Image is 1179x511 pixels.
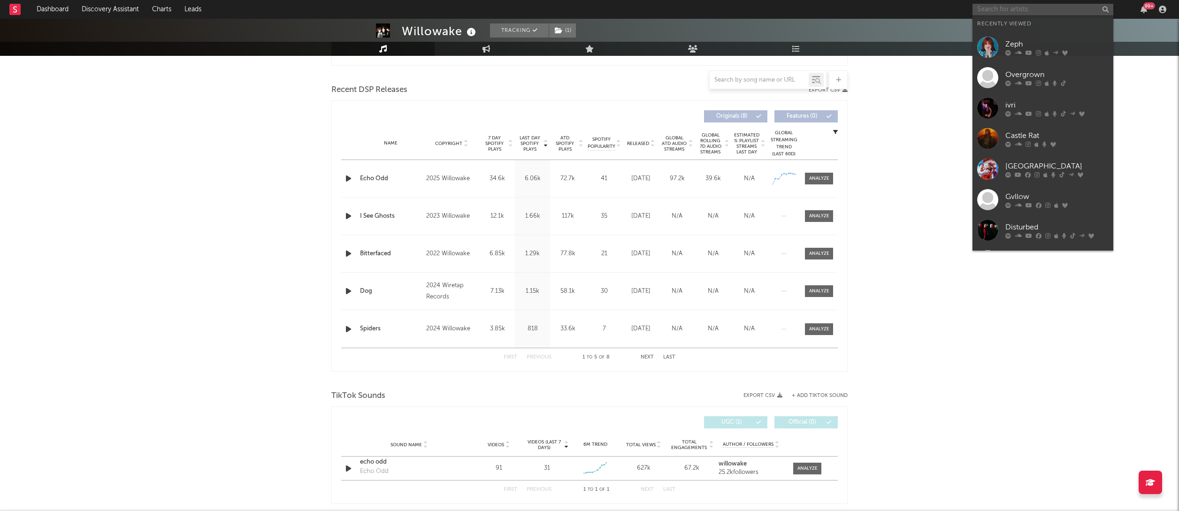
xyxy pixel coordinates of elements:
[517,324,548,334] div: 818
[360,174,421,183] a: Echo Odd
[1141,6,1147,13] button: 99+
[641,487,654,492] button: Next
[1005,69,1109,80] div: Overgrown
[360,287,421,296] div: Dog
[734,132,759,155] span: Estimated % Playlist Streams Last Day
[544,464,550,473] div: 31
[552,174,583,183] div: 72.7k
[482,174,513,183] div: 34.6k
[360,212,421,221] a: I See Ghosts
[588,174,620,183] div: 41
[972,93,1113,123] a: ivri
[517,287,548,296] div: 1.15k
[661,135,687,152] span: Global ATD Audio Streams
[570,484,622,496] div: 1 1 1
[697,174,729,183] div: 39.6k
[588,488,593,492] span: to
[504,355,517,360] button: First
[710,419,753,425] span: UGC ( 1 )
[488,442,504,448] span: Videos
[670,464,714,473] div: 67.2k
[1005,99,1109,111] div: ivri
[549,23,576,38] button: (1)
[331,84,407,96] span: Recent DSP Releases
[697,324,729,334] div: N/A
[627,141,649,146] span: Released
[977,18,1109,30] div: Recently Viewed
[734,324,765,334] div: N/A
[549,23,576,38] span: ( 1 )
[1005,38,1109,50] div: Zeph
[426,280,477,303] div: 2024 Wiretap Records
[625,249,657,259] div: [DATE]
[360,324,421,334] a: Spiders
[697,132,723,155] span: Global Rolling 7D Audio Streams
[426,211,477,222] div: 2023 Willowake
[661,174,693,183] div: 97.2k
[588,212,620,221] div: 35
[527,355,551,360] button: Previous
[426,173,477,184] div: 2025 Willowake
[482,135,507,152] span: 7 Day Spotify Plays
[525,439,563,450] span: Videos (last 7 days)
[360,249,421,259] a: Bitterfaced
[360,458,458,467] a: echo odd
[723,442,773,448] span: Author / Followers
[809,87,848,93] button: Export CSV
[641,355,654,360] button: Next
[622,464,666,473] div: 627k
[625,212,657,221] div: [DATE]
[734,212,765,221] div: N/A
[360,140,421,147] div: Name
[697,287,729,296] div: N/A
[435,141,462,146] span: Copyright
[517,212,548,221] div: 1.66k
[599,355,605,359] span: of
[774,416,838,428] button: Official(0)
[734,174,765,183] div: N/A
[972,32,1113,62] a: Zeph
[972,184,1113,215] a: Gvllow
[770,130,798,158] div: Global Streaming Trend (Last 60D)
[527,487,551,492] button: Previous
[972,154,1113,184] a: [GEOGRAPHIC_DATA]
[625,324,657,334] div: [DATE]
[477,464,521,473] div: 91
[743,393,782,398] button: Export CSV
[1005,221,1109,233] div: Disturbed
[663,355,675,360] button: Last
[1005,130,1109,141] div: Castle Rat
[972,62,1113,93] a: Overgrown
[625,174,657,183] div: [DATE]
[781,419,824,425] span: Official ( 0 )
[588,136,615,150] span: Spotify Popularity
[587,355,592,359] span: to
[552,324,583,334] div: 33.6k
[504,487,517,492] button: First
[599,488,605,492] span: of
[782,393,848,398] button: + Add TikTok Sound
[670,439,708,450] span: Total Engagements
[710,114,753,119] span: Originals ( 8 )
[426,323,477,335] div: 2024 Willowake
[661,287,693,296] div: N/A
[360,467,389,476] div: Echo Odd
[719,469,784,476] div: 25.2k followers
[517,135,542,152] span: Last Day Spotify Plays
[588,249,620,259] div: 21
[552,287,583,296] div: 58.1k
[734,287,765,296] div: N/A
[552,249,583,259] div: 77.8k
[482,324,513,334] div: 3.85k
[490,23,549,38] button: Tracking
[390,442,422,448] span: Sound Name
[704,110,767,122] button: Originals(8)
[697,249,729,259] div: N/A
[774,110,838,122] button: Features(0)
[626,442,656,448] span: Total Views
[574,441,617,448] div: 6M Trend
[402,23,478,39] div: Willowake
